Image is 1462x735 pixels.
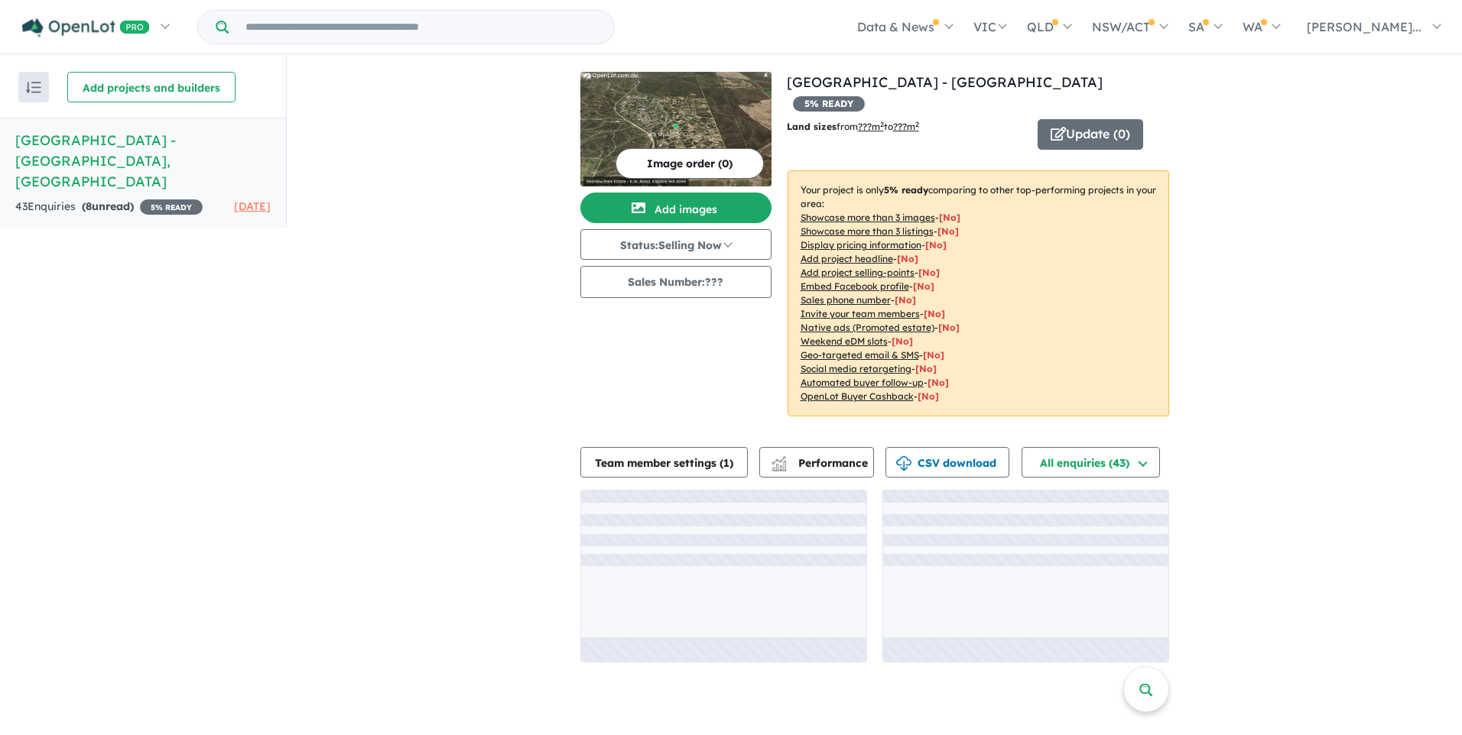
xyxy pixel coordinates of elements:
[234,199,271,213] span: [DATE]
[915,363,937,374] span: [No]
[772,456,785,465] img: line-chart.svg
[140,199,203,215] span: 5 % READY
[580,266,772,298] button: Sales Number:???
[788,170,1169,416] p: Your project is only comparing to other top-performing projects in your area: - - - - - - - - - -...
[580,193,772,223] button: Add images
[15,198,203,216] div: 43 Enquir ies
[915,120,919,128] sup: 2
[801,267,915,278] u: Add project selling-points
[801,377,924,388] u: Automated buyer follow-up
[15,130,271,192] h5: [GEOGRAPHIC_DATA] - [GEOGRAPHIC_DATA] , [GEOGRAPHIC_DATA]
[759,447,874,478] button: Performance
[801,253,893,264] u: Add project headline
[580,229,772,260] button: Status:Selling Now
[22,18,150,37] img: Openlot PRO Logo White
[880,120,884,128] sup: 2
[892,335,913,347] span: [No]
[580,447,748,478] button: Team member settings (1)
[937,225,959,237] span: [ No ]
[801,308,920,319] u: Invite your team members
[616,148,764,179] button: Image order (0)
[82,199,134,213] strong: ( unread)
[884,184,928,196] b: 5 % ready
[801,349,919,361] u: Geo-targeted email & SMS
[925,239,947,251] span: [ No ]
[801,225,934,237] u: Showcase more than 3 listings
[67,72,236,102] button: Add projects and builders
[801,390,914,402] u: OpenLot Buyer Cashback
[939,212,960,223] span: [ No ]
[801,363,911,374] u: Social media retargeting
[232,11,611,44] input: Try estate name, suburb, builder or developer
[801,239,921,251] u: Display pricing information
[801,322,934,333] u: Native ads (Promoted estate)
[918,390,939,402] span: [No]
[938,322,960,333] span: [No]
[1038,119,1143,150] button: Update (0)
[928,377,949,388] span: [No]
[772,461,787,471] img: bar-chart.svg
[86,199,92,213] span: 8
[801,335,888,347] u: Weekend eDM slots
[801,280,909,292] u: Embed Facebook profile
[913,280,934,292] span: [ No ]
[893,121,919,132] u: ???m
[858,121,884,132] u: ??? m
[918,267,940,278] span: [ No ]
[884,121,919,132] span: to
[924,308,945,319] span: [ No ]
[26,82,41,93] img: sort.svg
[897,253,918,264] span: [ No ]
[793,96,865,112] span: 5 % READY
[1022,447,1160,478] button: All enquiries (43)
[801,212,935,223] u: Showcase more than 3 images
[723,456,729,470] span: 1
[1307,19,1421,34] span: [PERSON_NAME]...
[885,447,1009,478] button: CSV download
[787,121,837,132] b: Land sizes
[787,73,1103,91] a: [GEOGRAPHIC_DATA] - [GEOGRAPHIC_DATA]
[801,294,891,306] u: Sales phone number
[896,456,911,471] img: download icon
[923,349,944,361] span: [No]
[580,72,772,186] img: Seaview Park Estate - Karakin
[895,294,916,306] span: [ No ]
[774,456,868,470] span: Performance
[787,119,1026,134] p: from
